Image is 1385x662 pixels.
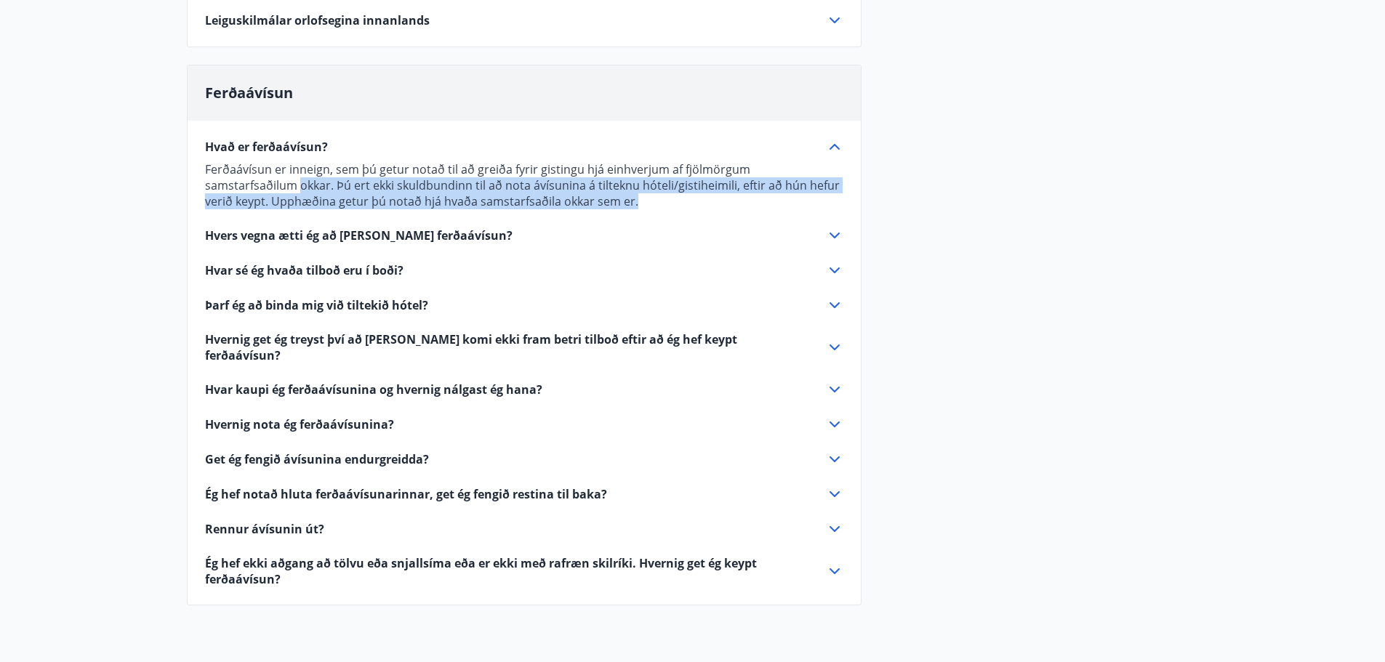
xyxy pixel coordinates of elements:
p: Ferðaávísun er inneign, sem þú getur notað til að greiða fyrir gistingu hjá einhverjum af fjölmör... [205,161,843,209]
div: Hvað er ferðaávísun? [205,138,843,156]
div: Leiguskilmálar orlofsegina innanlands [205,12,843,29]
span: Hvernig get ég treyst því að [PERSON_NAME] komi ekki fram betri tilboð eftir að ég hef keypt ferð... [205,331,808,363]
span: Rennur ávísunin út? [205,521,324,537]
div: Þarf ég að binda mig við tiltekið hótel? [205,296,843,314]
div: Rennur ávísunin út? [205,520,843,538]
span: Ég hef notað hluta ferðaávísunarinnar, get ég fengið restina til baka? [205,486,607,502]
div: Ég hef notað hluta ferðaávísunarinnar, get ég fengið restina til baka? [205,485,843,503]
span: Leiguskilmálar orlofsegina innanlands [205,12,430,28]
div: Hvað er ferðaávísun? [205,156,843,209]
div: Ég hef ekki aðgang að tölvu eða snjallsíma eða er ekki með rafræn skilríki. Hvernig get ég keypt ... [205,555,843,587]
div: Hvar kaupi ég ferðaávísunina og hvernig nálgast ég hana? [205,381,843,398]
div: Get ég fengið ávísunina endurgreidda? [205,451,843,468]
span: Get ég fengið ávísunina endurgreidda? [205,451,429,467]
span: Hvers vegna ætti ég að [PERSON_NAME] ferðaávísun? [205,227,513,243]
div: Hvernig nota ég ferðaávísunina? [205,416,843,433]
div: Hvernig get ég treyst því að [PERSON_NAME] komi ekki fram betri tilboð eftir að ég hef keypt ferð... [205,331,843,363]
span: Hvar kaupi ég ferðaávísunina og hvernig nálgast ég hana? [205,382,542,397]
span: Hvar sé ég hvaða tilboð eru í boði? [205,262,404,278]
span: Hvernig nota ég ferðaávísunina? [205,416,394,432]
span: Ferðaávísun [205,83,293,102]
span: Ég hef ekki aðgang að tölvu eða snjallsíma eða er ekki með rafræn skilríki. Hvernig get ég keypt ... [205,555,808,587]
span: Hvað er ferðaávísun? [205,139,328,155]
div: Hvar sé ég hvaða tilboð eru í boði? [205,262,843,279]
div: Hvers vegna ætti ég að [PERSON_NAME] ferðaávísun? [205,227,843,244]
span: Þarf ég að binda mig við tiltekið hótel? [205,297,428,313]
